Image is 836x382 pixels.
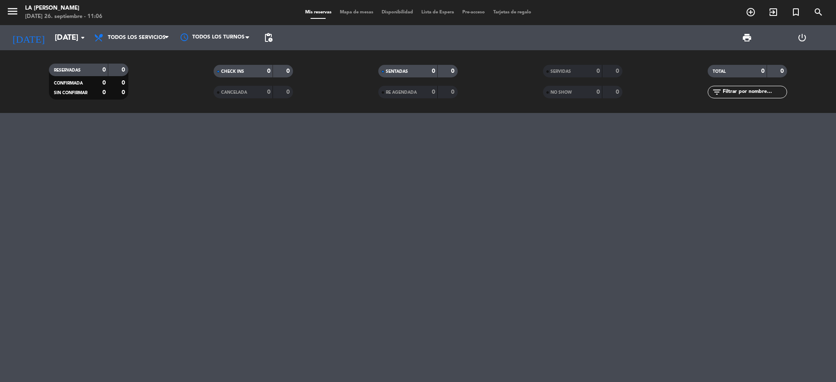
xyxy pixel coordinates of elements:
[54,91,87,95] span: SIN CONFIRMAR
[551,69,571,74] span: SERVIDAS
[286,89,291,95] strong: 0
[301,10,336,15] span: Mis reservas
[6,28,51,47] i: [DATE]
[713,69,726,74] span: TOTAL
[6,5,19,18] i: menu
[417,10,458,15] span: Lista de Espera
[122,80,127,86] strong: 0
[108,35,166,41] span: Todos los servicios
[432,68,435,74] strong: 0
[102,67,106,73] strong: 0
[768,7,778,17] i: exit_to_app
[122,90,127,95] strong: 0
[797,33,807,43] i: power_settings_new
[746,7,756,17] i: add_circle_outline
[813,7,823,17] i: search
[386,90,417,95] span: RE AGENDADA
[616,89,621,95] strong: 0
[25,4,102,13] div: LA [PERSON_NAME]
[6,5,19,21] button: menu
[54,81,83,85] span: CONFIRMADA
[775,25,830,50] div: LOG OUT
[102,80,106,86] strong: 0
[791,7,801,17] i: turned_in_not
[267,68,270,74] strong: 0
[286,68,291,74] strong: 0
[451,89,456,95] strong: 0
[432,89,435,95] strong: 0
[551,90,572,95] span: NO SHOW
[722,87,787,97] input: Filtrar por nombre...
[221,69,244,74] span: CHECK INS
[102,90,106,95] strong: 0
[742,33,752,43] span: print
[122,67,127,73] strong: 0
[712,87,722,97] i: filter_list
[596,89,600,95] strong: 0
[451,68,456,74] strong: 0
[54,68,81,72] span: RESERVADAS
[25,13,102,21] div: [DATE] 26. septiembre - 11:06
[616,68,621,74] strong: 0
[596,68,600,74] strong: 0
[336,10,377,15] span: Mapa de mesas
[267,89,270,95] strong: 0
[489,10,535,15] span: Tarjetas de regalo
[761,68,765,74] strong: 0
[263,33,273,43] span: pending_actions
[221,90,247,95] span: CANCELADA
[458,10,489,15] span: Pre-acceso
[780,68,785,74] strong: 0
[386,69,408,74] span: SENTADAS
[377,10,417,15] span: Disponibilidad
[78,33,88,43] i: arrow_drop_down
